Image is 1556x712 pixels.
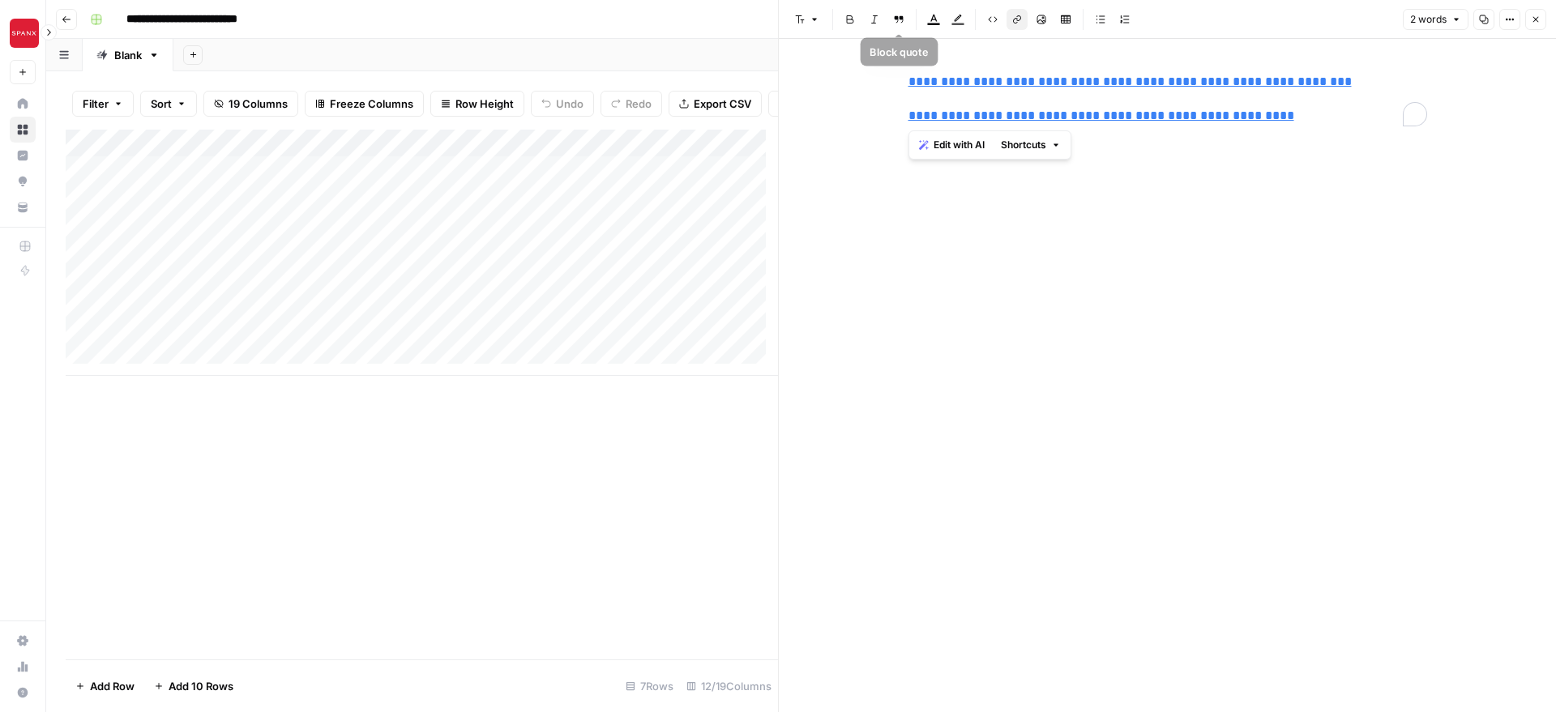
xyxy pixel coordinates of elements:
[626,96,652,112] span: Redo
[455,96,514,112] span: Row Height
[994,134,1067,156] button: Shortcuts
[10,19,39,48] img: Spanx Logo
[10,194,36,220] a: Your Data
[556,96,583,112] span: Undo
[151,96,172,112] span: Sort
[531,91,594,117] button: Undo
[934,138,985,152] span: Edit with AI
[10,13,36,53] button: Workspace: Spanx
[1403,9,1468,30] button: 2 words
[619,673,680,699] div: 7 Rows
[229,96,288,112] span: 19 Columns
[899,65,1437,133] div: To enrich screen reader interactions, please activate Accessibility in Grammarly extension settings
[601,91,662,117] button: Redo
[10,143,36,168] a: Insights
[305,91,424,117] button: Freeze Columns
[694,96,751,112] span: Export CSV
[1001,138,1046,152] span: Shortcuts
[203,91,298,117] button: 19 Columns
[913,134,991,156] button: Edit with AI
[144,673,243,699] button: Add 10 Rows
[10,654,36,680] a: Usage
[83,96,109,112] span: Filter
[10,628,36,654] a: Settings
[114,47,142,63] div: Blank
[72,91,134,117] button: Filter
[430,91,524,117] button: Row Height
[83,39,173,71] a: Blank
[90,678,135,694] span: Add Row
[140,91,197,117] button: Sort
[169,678,233,694] span: Add 10 Rows
[330,96,413,112] span: Freeze Columns
[680,673,778,699] div: 12/19 Columns
[10,680,36,706] button: Help + Support
[10,117,36,143] a: Browse
[10,91,36,117] a: Home
[1410,12,1447,27] span: 2 words
[66,673,144,699] button: Add Row
[10,168,36,194] a: Opportunities
[669,91,762,117] button: Export CSV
